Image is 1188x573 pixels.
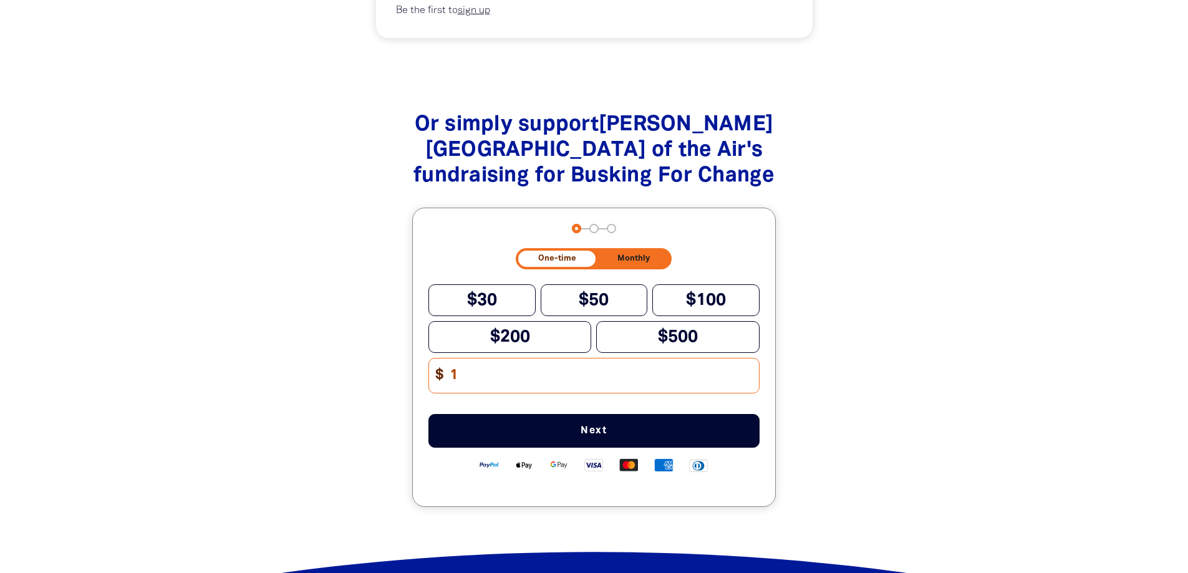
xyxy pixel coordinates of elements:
img: Mastercard logo [611,458,646,472]
span: $50 [579,292,609,308]
a: sign up [458,6,490,15]
img: Paypal logo [471,458,506,472]
button: Pay with Credit Card [428,414,760,448]
span: $ [429,364,444,388]
button: $500 [596,321,759,353]
span: $500 [658,329,698,345]
span: $200 [490,329,530,345]
button: $100 [652,284,760,316]
span: $100 [686,292,726,308]
button: Navigate to step 1 of 3 to enter your donation amount [572,224,581,233]
img: Visa logo [576,458,611,472]
span: Monthly [617,254,650,262]
button: Navigate to step 3 of 3 to enter your payment details [607,224,616,233]
button: $50 [541,284,648,316]
button: Monthly [598,251,670,266]
span: $30 [467,292,497,308]
img: Google Pay logo [541,458,576,472]
button: $30 [428,284,536,316]
button: Navigate to step 2 of 3 to enter your details [589,224,599,233]
button: One-time [518,251,596,266]
input: Enter custom amount [442,359,758,393]
span: One-time [538,254,576,262]
img: Diners Club logo [681,458,716,473]
span: Next [449,426,739,436]
img: Apple Pay logo [506,458,541,472]
div: Donation frequency [516,248,672,269]
span: Or simply support [PERSON_NAME][GEOGRAPHIC_DATA] of the Air 's fundraising for Busking For Change [413,115,775,186]
img: American Express logo [646,458,681,472]
div: Available payment methods [428,448,760,482]
button: $200 [428,321,591,353]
